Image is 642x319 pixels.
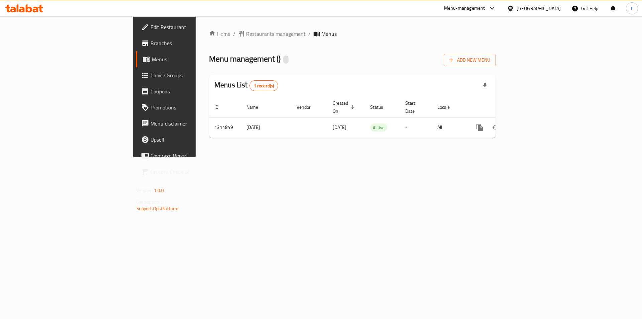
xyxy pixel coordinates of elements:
[136,19,240,35] a: Edit Restaurant
[150,119,235,128] span: Menu disclaimer
[333,123,346,132] span: [DATE]
[209,30,496,38] nav: breadcrumb
[136,115,240,132] a: Menu disclaimer
[150,71,235,79] span: Choice Groups
[150,39,235,47] span: Branches
[136,164,240,180] a: Grocery Checklist
[150,23,235,31] span: Edit Restaurant
[241,117,291,138] td: [DATE]
[136,35,240,51] a: Branches
[136,148,240,164] a: Coverage Report
[136,51,240,67] a: Menus
[246,30,306,38] span: Restaurants management
[370,124,387,132] div: Active
[209,51,281,66] span: Menu management ( )
[136,197,167,206] span: Get support on:
[154,186,164,195] span: 1.0.0
[631,5,633,12] span: f
[150,152,235,160] span: Coverage Report
[214,103,227,111] span: ID
[150,168,235,176] span: Grocery Checklist
[150,87,235,95] span: Coupons
[405,99,424,115] span: Start Date
[246,103,267,111] span: Name
[477,78,493,94] div: Export file
[333,99,357,115] span: Created On
[150,103,235,111] span: Promotions
[432,117,466,138] td: All
[238,30,306,38] a: Restaurants management
[136,99,240,115] a: Promotions
[370,124,387,132] span: Active
[517,5,561,12] div: [GEOGRAPHIC_DATA]
[444,4,485,12] div: Menu-management
[214,80,278,91] h2: Menus List
[136,83,240,99] a: Coupons
[400,117,432,138] td: -
[136,186,153,195] span: Version:
[249,80,279,91] div: Total records count
[444,54,496,66] button: Add New Menu
[250,83,278,89] span: 1 record(s)
[449,56,490,64] span: Add New Menu
[136,204,179,213] a: Support.OpsPlatform
[297,103,319,111] span: Vendor
[488,119,504,136] button: Change Status
[150,136,235,144] span: Upsell
[136,67,240,83] a: Choice Groups
[209,97,541,138] table: enhanced table
[321,30,337,38] span: Menus
[466,97,541,117] th: Actions
[152,55,235,63] span: Menus
[370,103,392,111] span: Status
[437,103,458,111] span: Locale
[136,132,240,148] a: Upsell
[472,119,488,136] button: more
[308,30,311,38] li: /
